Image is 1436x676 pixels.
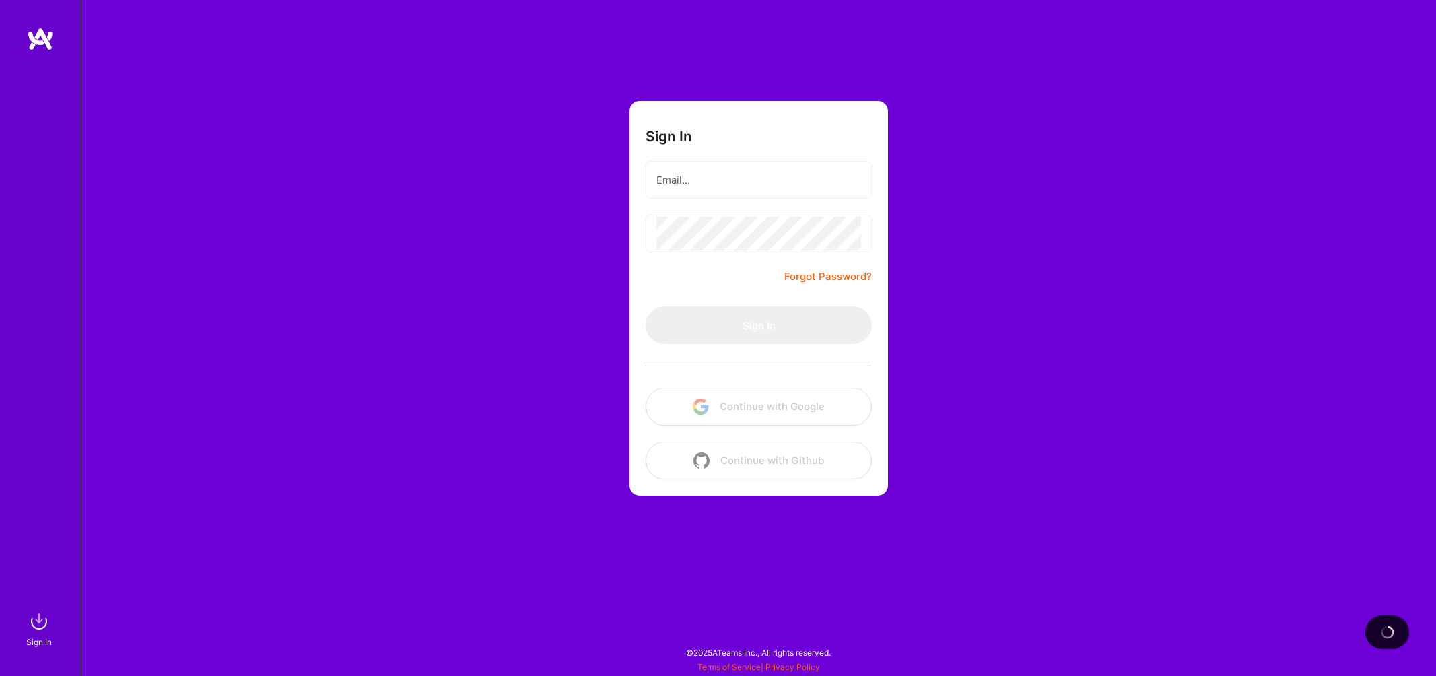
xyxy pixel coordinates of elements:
[646,306,872,344] button: Sign In
[693,452,710,469] img: icon
[81,636,1436,669] div: © 2025 ATeams Inc., All rights reserved.
[26,608,53,635] img: sign in
[784,269,872,285] a: Forgot Password?
[697,662,820,672] span: |
[656,163,861,197] input: Email...
[765,662,820,672] a: Privacy Policy
[646,388,872,426] button: Continue with Google
[28,608,53,649] a: sign inSign In
[27,27,54,51] img: logo
[1378,623,1397,642] img: loading
[26,635,52,649] div: Sign In
[646,442,872,479] button: Continue with Github
[693,399,709,415] img: icon
[697,662,761,672] a: Terms of Service
[646,128,692,145] h3: Sign In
